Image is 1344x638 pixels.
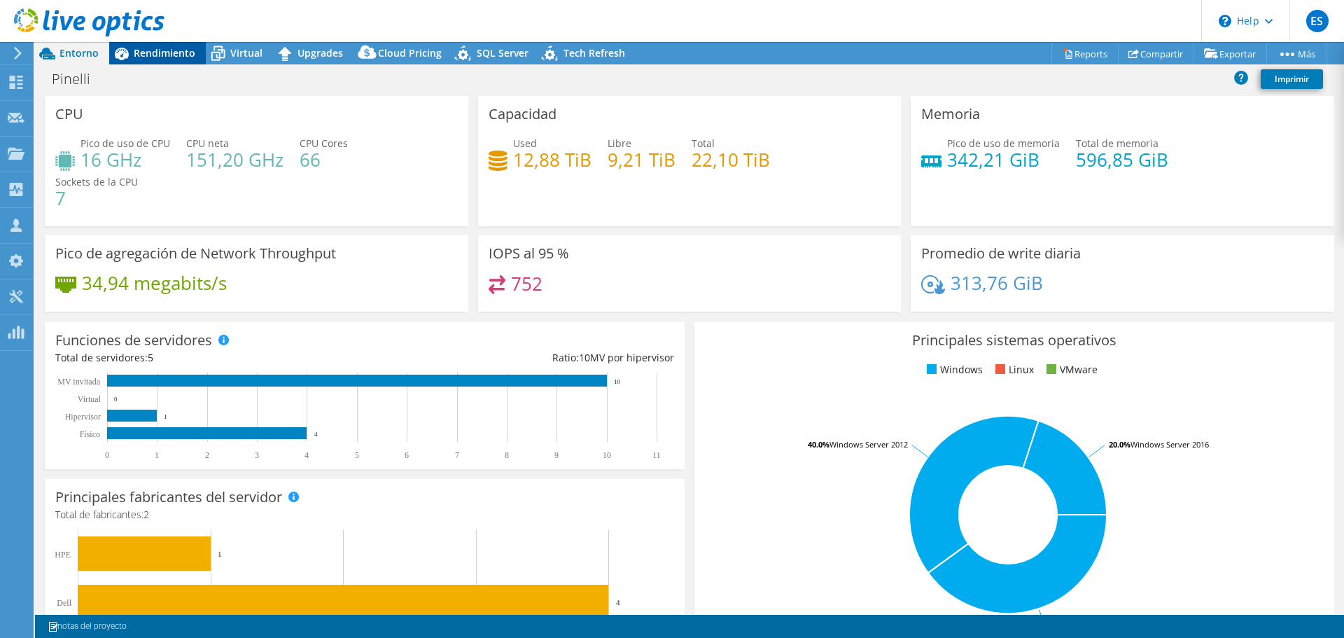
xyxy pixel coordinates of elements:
h4: 596,85 GiB [1076,152,1168,167]
span: Entorno [59,46,99,60]
span: Used [513,137,537,150]
text: HPE [55,550,71,560]
text: 4 [304,450,309,460]
text: 0 [114,396,118,403]
span: SQL Server [477,46,528,60]
span: Virtual [230,46,262,60]
h3: Pico de agregación de Network Throughput [55,246,336,261]
a: Reports [1051,43,1119,64]
h1: Pinelli [45,71,112,87]
li: VMware [1043,362,1098,377]
span: Pico de uso de CPU [80,137,170,150]
text: 1 [164,413,167,420]
h4: 34,94 megabits/s [82,275,227,291]
h3: Capacidad [489,106,556,122]
svg: \n [1219,15,1231,27]
h3: IOPS al 95 % [489,246,569,261]
h4: 342,21 GiB [947,152,1060,167]
span: 5 [148,351,153,364]
span: Cloud Pricing [378,46,442,60]
text: 5 [355,450,359,460]
text: 4 [314,431,318,438]
h4: 313,76 GiB [951,275,1043,291]
h3: Memoria [921,106,980,122]
a: Más [1266,43,1326,64]
span: Total [692,137,715,150]
h4: 9,21 TiB [608,152,675,167]
span: Tech Refresh [563,46,625,60]
tspan: Windows Server 2016 [1130,439,1209,450]
span: Sockets de la CPU [55,175,138,188]
h4: 66 [300,152,348,167]
tspan: Windows Server 2012 [829,439,908,450]
span: 2 [143,508,149,521]
a: Imprimir [1261,69,1323,89]
li: Linux [992,362,1034,377]
h4: 16 GHz [80,152,170,167]
text: MV invitada [57,377,100,387]
h3: CPU [55,106,83,122]
text: 10 [603,450,611,460]
tspan: Físico [80,429,100,439]
span: ES [1306,10,1329,32]
span: Total de memoria [1076,137,1158,150]
tspan: 20.0% [1109,439,1130,450]
text: 1 [155,450,159,460]
span: Libre [608,137,631,150]
text: 8 [505,450,509,460]
text: Virtual [78,394,101,404]
h3: Promedio de write diaria [921,246,1081,261]
text: Dell [57,598,71,608]
text: 4 [616,598,620,606]
h4: 12,88 TiB [513,152,591,167]
text: 10 [614,378,621,385]
h4: Total de fabricantes: [55,507,674,522]
text: 0 [105,450,109,460]
text: Hipervisor [65,412,101,422]
span: Rendimiento [134,46,195,60]
span: 10 [579,351,590,364]
text: 11 [652,450,661,460]
span: CPU Cores [300,137,348,150]
text: 1 [218,550,222,558]
a: Compartir [1118,43,1194,64]
text: 7 [455,450,459,460]
div: Ratio: MV por hipervisor [365,350,674,366]
li: Windows [923,362,983,377]
h4: 7 [55,190,138,206]
h4: 752 [511,276,542,291]
a: notas del proyecto [38,618,136,635]
span: Pico de uso de memoria [947,137,1060,150]
div: Total de servidores: [55,350,365,366]
text: 2 [205,450,209,460]
text: 9 [554,450,559,460]
h3: Principales sistemas operativos [705,333,1324,348]
tspan: 40.0% [808,439,829,450]
text: 6 [405,450,409,460]
text: 3 [255,450,259,460]
span: Upgrades [297,46,343,60]
a: Exportar [1193,43,1267,64]
h4: 22,10 TiB [692,152,770,167]
h3: Funciones de servidores [55,333,212,348]
h4: 151,20 GHz [186,152,283,167]
span: CPU neta [186,137,229,150]
h3: Principales fabricantes del servidor [55,490,282,505]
